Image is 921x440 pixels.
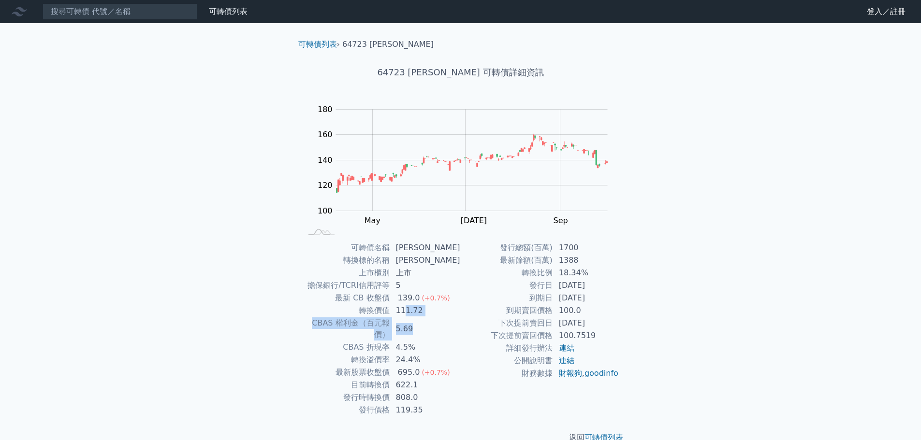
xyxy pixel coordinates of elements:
[553,292,619,304] td: [DATE]
[390,304,461,317] td: 111.72
[390,254,461,267] td: [PERSON_NAME]
[461,304,553,317] td: 到期賣回價格
[461,279,553,292] td: 發行日
[461,241,553,254] td: 發行總額(百萬)
[554,216,568,225] tspan: Sep
[873,394,921,440] div: 聊天小工具
[461,329,553,342] td: 下次提前賣回價格
[461,254,553,267] td: 最新餘額(百萬)
[302,391,390,404] td: 發行時轉換價
[342,39,434,50] li: 64723 [PERSON_NAME]
[302,354,390,366] td: 轉換溢價率
[461,342,553,355] td: 詳細發行辦法
[390,391,461,404] td: 808.0
[585,369,618,378] a: goodinfo
[461,317,553,329] td: 下次提前賣回日
[390,241,461,254] td: [PERSON_NAME]
[302,317,390,341] td: CBAS 權利金（百元報價）
[559,369,582,378] a: 財報狗
[209,7,248,16] a: 可轉債列表
[291,66,631,79] h1: 64723 [PERSON_NAME] 可轉債詳細資訊
[461,216,487,225] tspan: [DATE]
[298,39,340,50] li: ›
[390,341,461,354] td: 4.5%
[390,279,461,292] td: 5
[396,292,422,304] div: 139.0
[873,394,921,440] iframe: Chat Widget
[302,279,390,292] td: 擔保銀行/TCRI信用評等
[553,241,619,254] td: 1700
[302,254,390,267] td: 轉換標的名稱
[396,367,422,378] div: 695.0
[302,241,390,254] td: 可轉債名稱
[422,369,450,376] span: (+0.7%)
[318,181,333,190] tspan: 120
[318,206,333,215] tspan: 100
[302,379,390,391] td: 目前轉換價
[318,156,333,165] tspan: 140
[553,304,619,317] td: 100.0
[390,354,461,366] td: 24.4%
[553,267,619,279] td: 18.34%
[390,404,461,416] td: 119.35
[553,329,619,342] td: 100.7519
[302,304,390,317] td: 轉換價值
[302,292,390,304] td: 最新 CB 收盤價
[318,130,333,139] tspan: 160
[302,404,390,416] td: 發行價格
[461,267,553,279] td: 轉換比例
[461,367,553,380] td: 財務數據
[859,4,913,19] a: 登入／註冊
[461,292,553,304] td: 到期日
[302,267,390,279] td: 上市櫃別
[43,3,197,20] input: 搜尋可轉債 代號／名稱
[553,279,619,292] td: [DATE]
[422,294,450,302] span: (+0.7%)
[313,105,622,225] g: Chart
[553,367,619,380] td: ,
[390,379,461,391] td: 622.1
[302,341,390,354] td: CBAS 折現率
[298,40,337,49] a: 可轉債列表
[390,317,461,341] td: 5.69
[559,343,574,353] a: 連結
[553,317,619,329] td: [DATE]
[461,355,553,367] td: 公開說明書
[390,267,461,279] td: 上市
[365,216,380,225] tspan: May
[318,105,333,114] tspan: 180
[553,254,619,267] td: 1388
[302,366,390,379] td: 最新股票收盤價
[559,356,574,365] a: 連結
